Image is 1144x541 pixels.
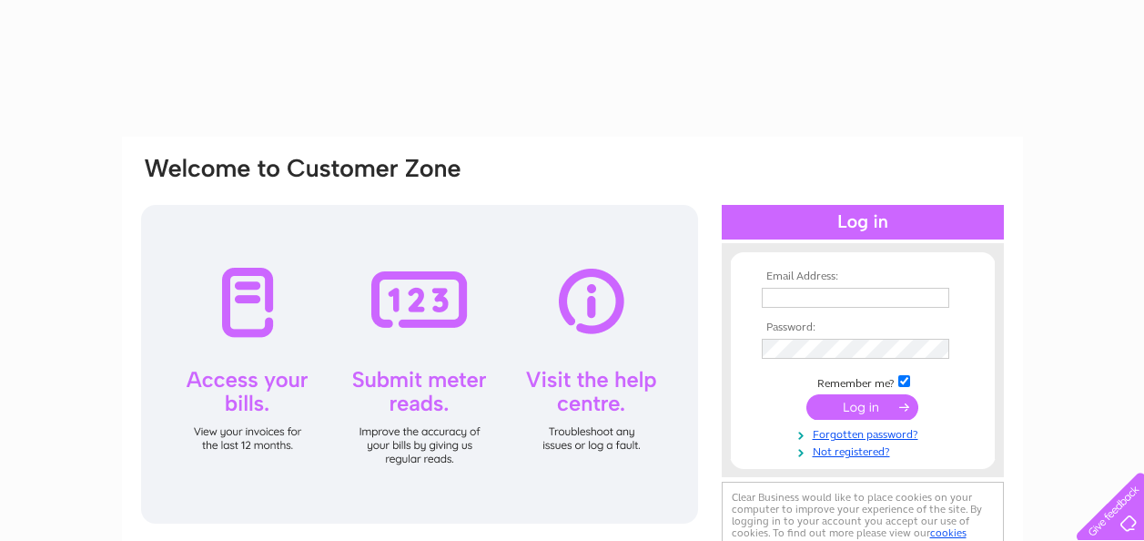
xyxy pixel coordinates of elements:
[757,270,968,283] th: Email Address:
[762,424,968,442] a: Forgotten password?
[757,373,968,391] td: Remember me?
[757,322,968,334] th: Password:
[762,442,968,459] a: Not registered?
[806,394,918,420] input: Submit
